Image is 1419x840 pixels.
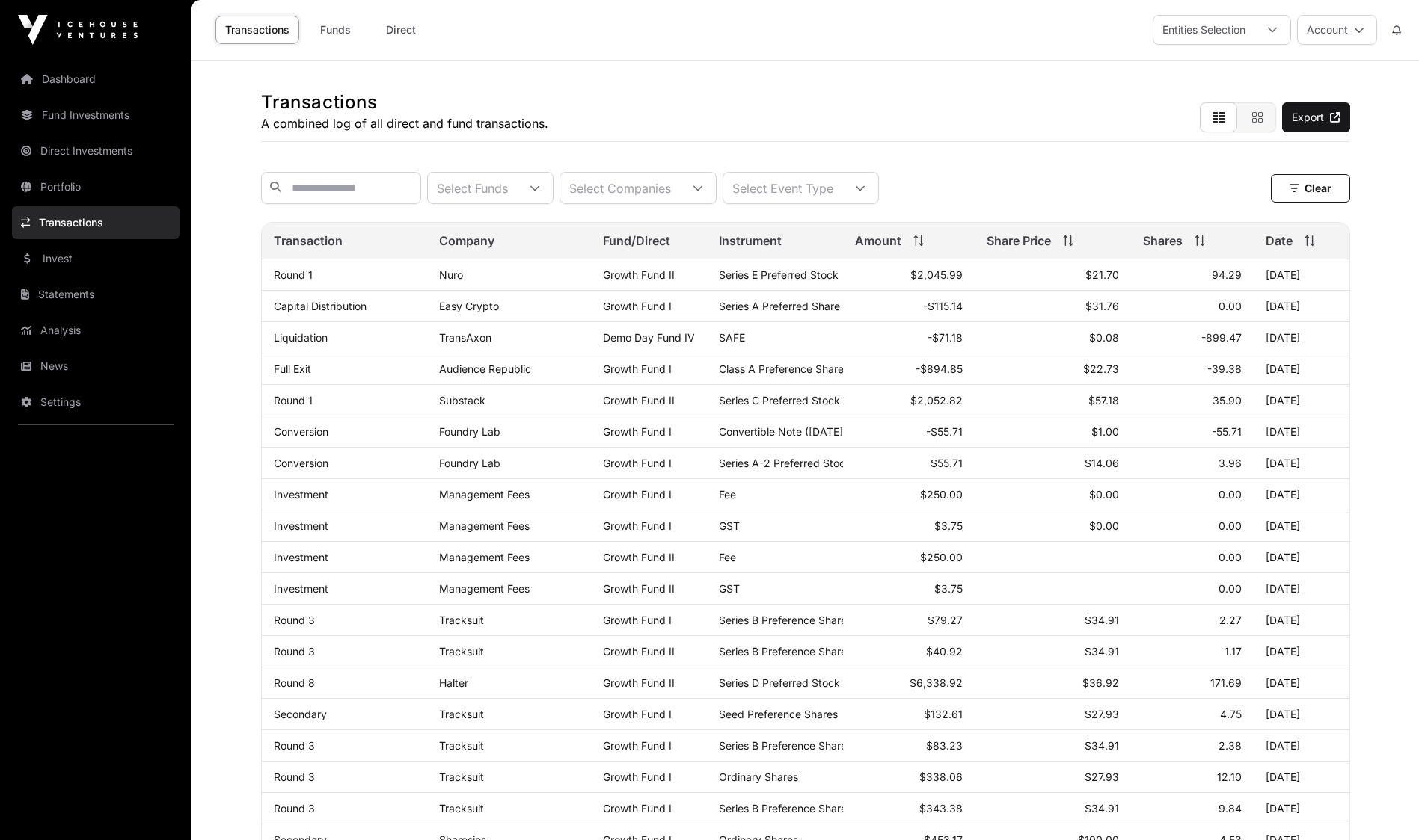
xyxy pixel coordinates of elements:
[1085,770,1119,783] span: $27.93
[1085,457,1119,469] span: $14.06
[439,645,484,658] a: Tracksuit
[1082,676,1119,689] span: $36.92
[261,114,548,132] p: A combined log of all direct and fund transactions.
[603,614,672,626] a: Growth Fund I
[719,488,736,501] span: Fee
[1219,551,1242,563] span: 0.00
[439,394,485,407] a: Substack
[1254,385,1349,416] td: [DATE]
[843,479,975,510] td: $250.00
[719,582,740,595] span: GST
[439,457,500,469] a: Foundry Lab
[1212,268,1242,281] span: 94.29
[719,457,851,469] span: Series A-2 Preferred Stock
[1219,802,1242,815] span: 9.84
[603,488,672,501] a: Growth Fund I
[719,519,740,532] span: GST
[428,173,517,203] div: Select Funds
[439,488,580,501] p: Management Fees
[843,573,975,605] td: $3.75
[1089,331,1119,344] span: $0.08
[274,645,315,658] a: Round 3
[439,331,491,344] a: TransAxon
[1220,708,1242,720] span: 4.75
[274,457,328,469] a: Conversion
[12,350,180,383] a: News
[1143,232,1183,250] span: Shares
[1297,15,1377,45] button: Account
[603,457,672,469] a: Growth Fund I
[1217,770,1242,783] span: 12.10
[274,519,328,532] a: Investment
[439,300,499,312] a: Easy Crypto
[843,542,975,573] td: $250.00
[1089,488,1119,501] span: $0.00
[18,15,138,45] img: Icehouse Ventures Logo
[1213,394,1242,407] span: 35.90
[719,232,782,250] span: Instrument
[439,708,484,720] a: Tracksuit
[719,645,852,658] span: Series B Preference Shares
[719,676,840,689] span: Series D Preferred Stock
[274,268,313,281] a: Round 1
[1254,730,1349,762] td: [DATE]
[843,699,975,730] td: $132.61
[719,739,852,752] span: Series B Preference Shares
[843,667,975,699] td: $6,338.92
[305,16,365,44] a: Funds
[843,291,975,322] td: -$115.14
[1344,768,1419,840] iframe: Chat Widget
[723,173,842,203] div: Select Event Type
[719,708,838,720] span: Seed Preference Shares
[603,362,672,375] a: Growth Fund I
[987,232,1051,250] span: Share Price
[274,232,343,250] span: Transaction
[1212,425,1242,438] span: -55.71
[1254,353,1349,385] td: [DATE]
[1219,519,1242,532] span: 0.00
[603,519,672,532] a: Growth Fund I
[603,770,672,783] a: Growth Fund I
[719,394,840,407] span: Series C Preferred Stock
[603,394,675,407] a: Growth Fund II
[439,551,580,563] p: Management Fees
[603,739,672,752] a: Growth Fund I
[274,770,315,783] a: Round 3
[12,314,180,347] a: Analysis
[1085,708,1119,720] span: $27.93
[603,268,675,281] a: Growth Fund II
[274,551,328,563] a: Investment
[1085,300,1119,312] span: $31.76
[719,300,840,312] span: Series A Preferred Share
[274,488,328,501] a: Investment
[1153,16,1254,44] div: Entities Selection
[439,802,484,815] a: Tracksuit
[215,16,299,44] a: Transactions
[439,425,500,438] a: Foundry Lab
[719,268,839,281] span: Series E Preferred Stock
[1219,614,1242,626] span: 2.27
[439,232,494,250] span: Company
[439,362,531,375] a: Audience Republic
[603,331,695,344] a: Demo Day Fund IV
[371,16,431,44] a: Direct
[1282,102,1350,132] a: Export
[1085,739,1119,752] span: $34.91
[1210,676,1242,689] span: 171.69
[12,135,180,167] a: Direct Investments
[274,676,315,689] a: Round 8
[1254,416,1349,448] td: [DATE]
[719,331,745,344] span: SAFE
[1085,645,1119,658] span: $34.91
[1271,174,1350,203] button: Clear
[719,551,736,563] span: Fee
[603,645,675,658] a: Growth Fund II
[1089,519,1119,532] span: $0.00
[1219,739,1242,752] span: 2.38
[603,551,675,563] a: Growth Fund II
[274,300,367,312] a: Capital Distribution
[719,614,852,626] span: Series B Preference Shares
[719,425,847,438] span: Convertible Note ([DATE])
[439,739,484,752] a: Tracksuit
